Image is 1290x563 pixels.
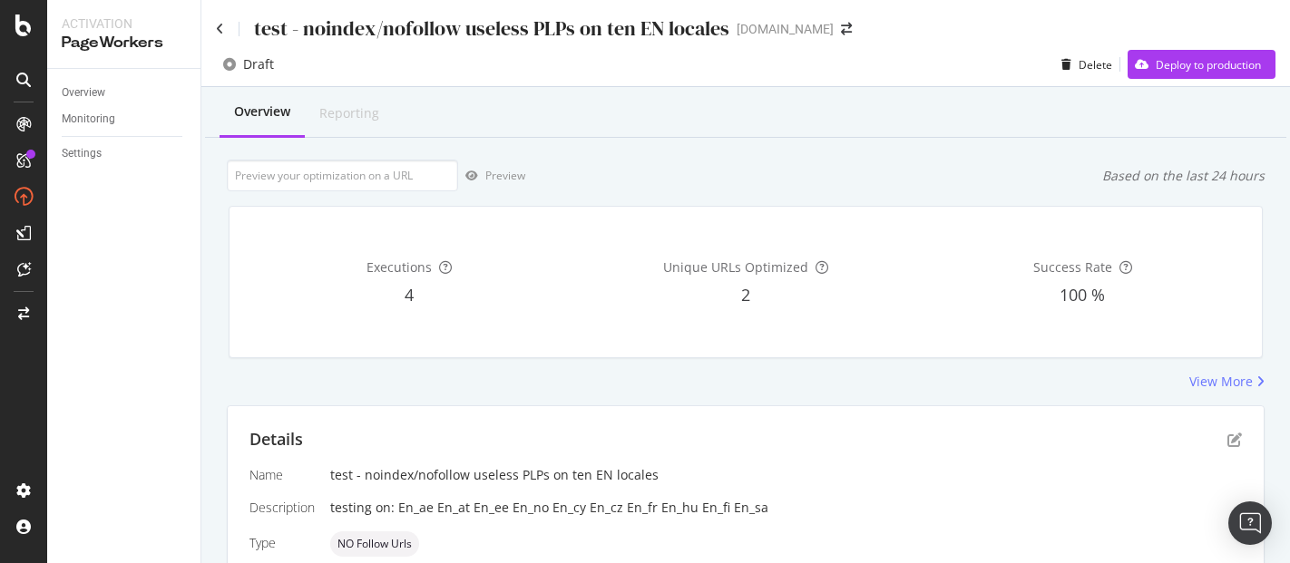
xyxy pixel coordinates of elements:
div: Type [249,534,316,552]
div: Activation [62,15,186,33]
div: View More [1189,373,1253,391]
div: Name [249,466,316,484]
div: arrow-right-arrow-left [841,23,852,35]
div: testing on: En_ae En_at En_ee En_no En_cy En_cz En_fr En_hu En_fi En_sa [330,499,1242,517]
div: Draft [243,55,274,73]
a: Overview [62,83,188,102]
button: Delete [1054,50,1112,79]
div: pen-to-square [1227,432,1242,447]
div: PageWorkers [62,33,186,53]
button: Preview [458,161,525,190]
span: NO Follow Urls [337,539,412,549]
a: Click to go back [216,23,224,35]
span: 100 % [1060,284,1105,306]
div: Deploy to production [1156,57,1261,73]
div: [DOMAIN_NAME] [737,20,834,38]
input: Preview your optimization on a URL [227,160,458,191]
span: 4 [405,284,414,306]
a: Settings [62,144,188,163]
span: Success Rate [1033,258,1112,276]
div: Delete [1079,57,1112,73]
button: Deploy to production [1128,50,1275,79]
div: Settings [62,144,102,163]
div: Description [249,499,316,517]
div: Monitoring [62,110,115,129]
div: neutral label [330,531,419,557]
div: Reporting [319,104,379,122]
div: test - noindex/nofollow useless PLPs on ten EN locales [330,466,1242,484]
span: Executions [366,258,432,276]
span: Unique URLs Optimized [663,258,808,276]
div: test - noindex/nofollow useless PLPs on ten EN locales [254,15,729,43]
div: Overview [234,102,290,121]
div: Overview [62,83,105,102]
span: 2 [741,284,750,306]
div: Based on the last 24 hours [1102,167,1265,185]
div: Preview [485,168,525,183]
div: Details [249,428,303,451]
div: Open Intercom Messenger [1228,501,1272,545]
a: Monitoring [62,110,188,129]
a: View More [1189,373,1265,391]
